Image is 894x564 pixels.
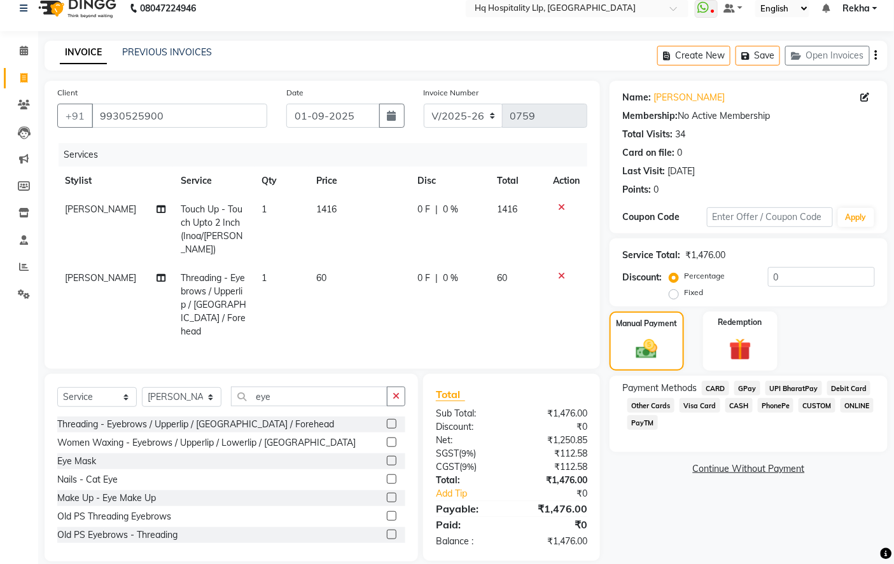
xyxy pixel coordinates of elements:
div: Threading - Eyebrows / Upperlip / [GEOGRAPHIC_DATA] / Forehead [57,418,334,431]
th: Stylist [57,167,173,195]
span: 0 % [443,203,458,216]
th: Price [309,167,410,195]
span: [PERSON_NAME] [65,272,136,284]
span: 9% [461,448,473,458]
span: GPay [734,381,760,395]
span: Rekha [842,2,870,15]
span: CGST [436,461,459,472]
div: Balance : [426,535,512,548]
div: Net: [426,434,512,447]
a: INVOICE [60,41,107,64]
div: Payable: [426,501,512,516]
div: Nails - Cat Eye [57,473,118,486]
span: Threading - Eyebrows / Upperlip / [GEOGRAPHIC_DATA] / Forehead [181,272,246,337]
a: [PERSON_NAME] [653,91,725,104]
span: PhonePe [758,398,794,413]
div: Discount: [622,271,662,284]
th: Qty [255,167,309,195]
div: 0 [677,146,682,160]
th: Total [489,167,545,195]
div: ( ) [426,460,512,474]
div: [DATE] [667,165,695,178]
div: Make Up - Eye Make Up [57,492,156,505]
span: 9% [462,462,474,472]
div: Old PS Threading Eyebrows [57,510,171,523]
span: PayTM [627,415,658,430]
span: Payment Methods [622,382,697,395]
div: ₹1,476.00 [512,407,597,420]
div: 34 [675,128,685,141]
span: Touch Up - Touch Upto 2 Inch (Inoa/[PERSON_NAME]) [181,203,242,255]
span: 0 F [417,272,430,285]
div: ₹1,476.00 [512,501,597,516]
span: Total [436,388,465,401]
div: Eye Mask [57,455,96,468]
div: ₹1,476.00 [685,249,725,262]
div: ₹1,476.00 [512,535,597,548]
div: Coupon Code [622,210,706,224]
div: ₹0 [526,487,597,500]
div: Last Visit: [622,165,665,178]
div: Sub Total: [426,407,512,420]
a: PREVIOUS INVOICES [122,46,212,58]
span: [PERSON_NAME] [65,203,136,215]
div: ₹1,250.85 [512,434,597,447]
button: +91 [57,104,93,128]
span: 1416 [497,203,517,215]
th: Disc [410,167,489,195]
div: ₹112.58 [512,447,597,460]
button: Open Invoices [785,46,870,65]
span: 60 [497,272,507,284]
span: CARD [702,381,729,395]
div: Old PS Eyebrows - Threading [57,528,178,542]
span: 0 F [417,203,430,216]
input: Enter Offer / Coupon Code [707,207,833,227]
div: Total Visits: [622,128,673,141]
span: ONLINE [841,398,874,413]
div: Membership: [622,109,678,123]
label: Fixed [684,287,703,298]
div: Total: [426,474,512,487]
div: No Active Membership [622,109,875,123]
input: Search by Name/Mobile/Email/Code [92,104,267,128]
div: Name: [622,91,651,104]
div: Card on file: [622,146,674,160]
div: Discount: [426,420,512,434]
span: Other Cards [627,398,674,413]
a: Continue Without Payment [612,462,885,476]
span: 60 [316,272,326,284]
th: Action [545,167,587,195]
span: 1 [262,203,267,215]
button: Save [736,46,780,65]
div: Paid: [426,517,512,532]
div: ₹0 [512,420,597,434]
div: Services [59,143,597,167]
label: Invoice Number [424,87,479,99]
span: CUSTOM [799,398,835,413]
span: UPI BharatPay [765,381,822,395]
div: ₹112.58 [512,460,597,474]
label: Date [286,87,304,99]
span: 1 [262,272,267,284]
div: ( ) [426,447,512,460]
span: SGST [436,448,459,459]
label: Client [57,87,78,99]
span: Visa Card [680,398,720,413]
span: | [435,203,438,216]
div: ₹0 [512,517,597,532]
button: Create New [657,46,730,65]
span: | [435,272,438,285]
label: Percentage [684,270,725,282]
div: Women Waxing - Eyebrows / Upperlip / Lowerlip / [GEOGRAPHIC_DATA] [57,436,356,450]
span: 1416 [316,203,337,215]
img: _gift.svg [722,336,758,364]
span: Debit Card [827,381,871,395]
input: Search or Scan [231,387,388,406]
div: 0 [653,183,659,196]
div: Service Total: [622,249,680,262]
label: Manual Payment [617,318,678,329]
span: 0 % [443,272,458,285]
img: _cash.svg [629,337,664,362]
button: Apply [838,208,874,227]
label: Redemption [718,317,762,328]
